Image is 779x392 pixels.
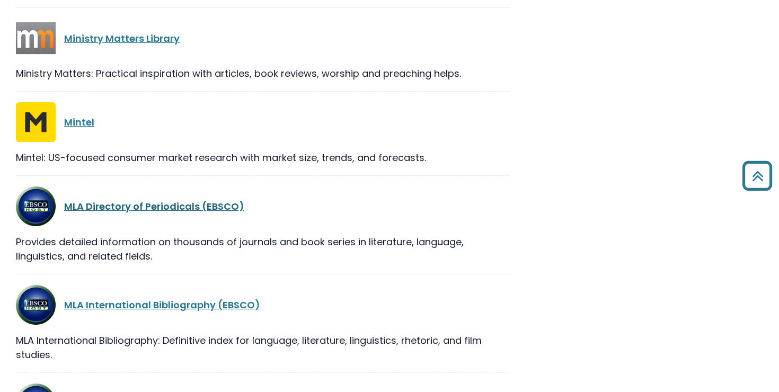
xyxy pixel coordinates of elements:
[16,150,510,165] div: Mintel: US-focused consumer market research with market size, trends, and forecasts.
[64,32,180,45] a: Ministry Matters Library
[16,333,510,362] div: MLA International Bibliography: Definitive index for language, literature, linguistics, rhetoric,...
[64,115,94,129] a: Mintel
[738,166,776,185] a: Back to Top
[16,66,510,81] div: Ministry Matters: Practical inspiration with articles, book reviews, worship and preaching helps.
[64,298,260,311] a: MLA International Bibliography (EBSCO)
[16,235,510,263] div: Provides detailed information on thousands of journals and book series in literature, language, l...
[64,200,244,213] a: MLA Directory of Periodicals (EBSCO)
